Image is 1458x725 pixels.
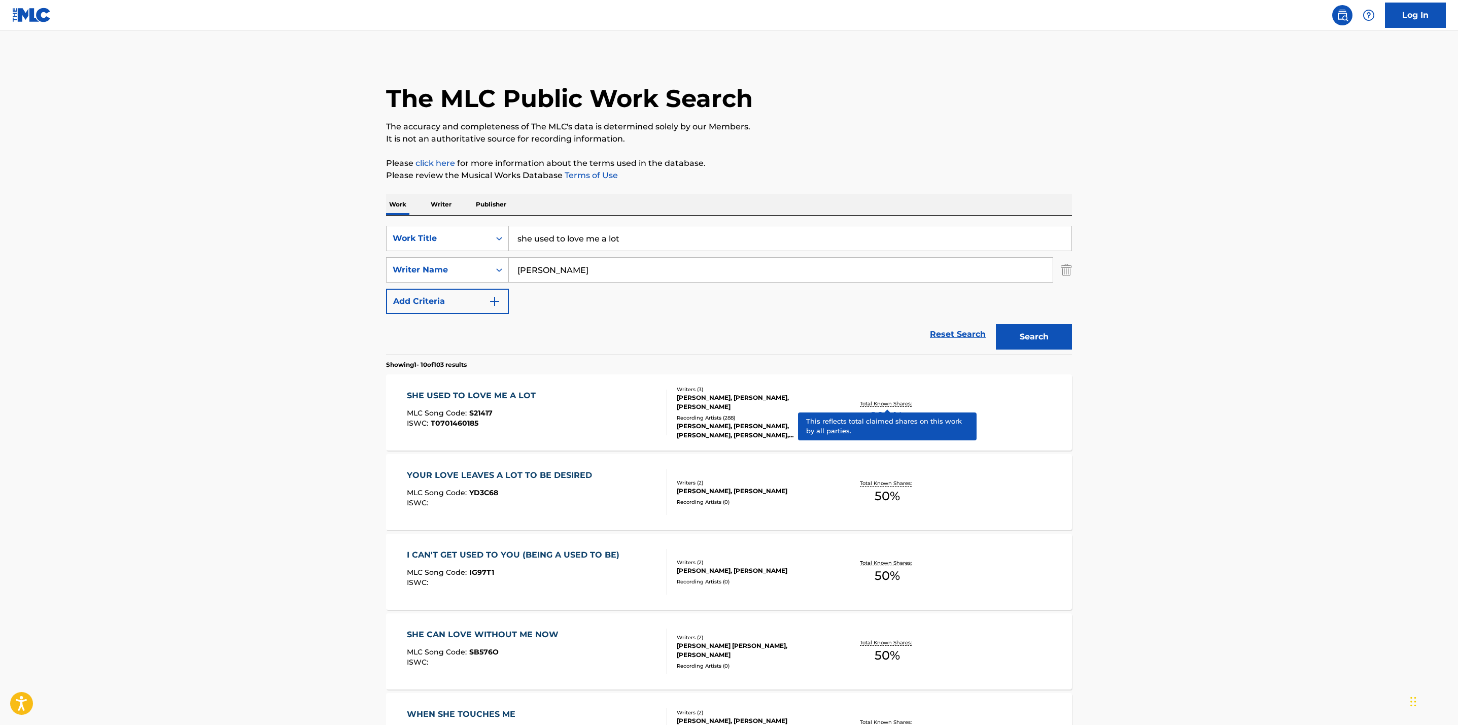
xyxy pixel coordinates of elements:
[1385,3,1446,28] a: Log In
[386,613,1072,689] a: SHE CAN LOVE WITHOUT ME NOWMLC Song Code:SB576OISWC:Writers (2)[PERSON_NAME] [PERSON_NAME], [PERS...
[1407,676,1458,725] iframe: Chat Widget
[407,658,431,667] span: ISWC :
[407,629,564,641] div: SHE CAN LOVE WITHOUT ME NOW
[407,549,624,561] div: I CAN'T GET USED TO YOU (BEING A USED TO BE)
[469,408,493,418] span: S21417
[677,634,830,641] div: Writers ( 2 )
[875,567,900,585] span: 50 %
[386,226,1072,355] form: Search Form
[563,170,618,180] a: Terms of Use
[407,647,469,657] span: MLC Song Code :
[677,487,830,496] div: [PERSON_NAME], [PERSON_NAME]
[677,641,830,660] div: [PERSON_NAME] [PERSON_NAME], [PERSON_NAME]
[407,578,431,587] span: ISWC :
[473,194,509,215] p: Publisher
[1336,9,1348,21] img: search
[407,419,431,428] span: ISWC :
[1407,676,1458,725] div: Widget chat
[677,566,830,575] div: [PERSON_NAME], [PERSON_NAME]
[386,169,1072,182] p: Please review the Musical Works Database
[677,559,830,566] div: Writers ( 2 )
[996,324,1072,350] button: Search
[407,390,541,402] div: SHE USED TO LOVE ME A LOT
[386,454,1072,530] a: YOUR LOVE LEAVES A LOT TO BE DESIREDMLC Song Code:YD3C68ISWC:Writers (2)[PERSON_NAME], [PERSON_NA...
[677,393,830,411] div: [PERSON_NAME], [PERSON_NAME], [PERSON_NAME]
[407,708,520,720] div: WHEN SHE TOUCHES ME
[431,419,478,428] span: T0701460185
[407,488,469,497] span: MLC Song Code :
[428,194,455,215] p: Writer
[407,408,469,418] span: MLC Song Code :
[875,646,900,665] span: 50 %
[386,133,1072,145] p: It is not an authoritative source for recording information.
[469,568,494,577] span: IG97T1
[1332,5,1352,25] a: Public Search
[386,534,1072,610] a: I CAN'T GET USED TO YOU (BEING A USED TO BE)MLC Song Code:IG97T1ISWC:Writers (2)[PERSON_NAME], [P...
[677,662,830,670] div: Recording Artists ( 0 )
[925,323,991,346] a: Reset Search
[1359,5,1379,25] div: Help
[469,488,498,497] span: YD3C68
[407,568,469,577] span: MLC Song Code :
[386,360,467,369] p: Showing 1 - 10 of 103 results
[393,232,484,245] div: Work Title
[386,83,753,114] h1: The MLC Public Work Search
[677,414,830,422] div: Recording Artists ( 288 )
[860,559,914,567] p: Total Known Shares:
[677,709,830,716] div: Writers ( 2 )
[677,479,830,487] div: Writers ( 2 )
[677,498,830,506] div: Recording Artists ( 0 )
[407,498,431,507] span: ISWC :
[1363,9,1375,21] img: help
[860,400,914,407] p: Total Known Shares:
[677,386,830,393] div: Writers ( 3 )
[415,158,455,168] a: click here
[677,422,830,440] div: [PERSON_NAME], [PERSON_NAME], [PERSON_NAME], [PERSON_NAME], [PERSON_NAME]
[386,194,409,215] p: Work
[860,639,914,646] p: Total Known Shares:
[407,469,597,481] div: YOUR LOVE LEAVES A LOT TO BE DESIRED
[393,264,484,276] div: Writer Name
[386,374,1072,451] a: SHE USED TO LOVE ME A LOTMLC Song Code:S21417ISWC:T0701460185Writers (3)[PERSON_NAME], [PERSON_NA...
[677,578,830,585] div: Recording Artists ( 0 )
[860,479,914,487] p: Total Known Shares:
[489,295,501,307] img: 9d2ae6d4665cec9f34b9.svg
[1061,257,1072,283] img: Delete Criterion
[875,487,900,505] span: 50 %
[469,647,499,657] span: SB576O
[386,121,1072,133] p: The accuracy and completeness of The MLC's data is determined solely by our Members.
[386,289,509,314] button: Add Criteria
[12,8,51,22] img: MLC Logo
[386,157,1072,169] p: Please for more information about the terms used in the database.
[872,407,902,426] span: 100 %
[1410,686,1416,717] div: Trascina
